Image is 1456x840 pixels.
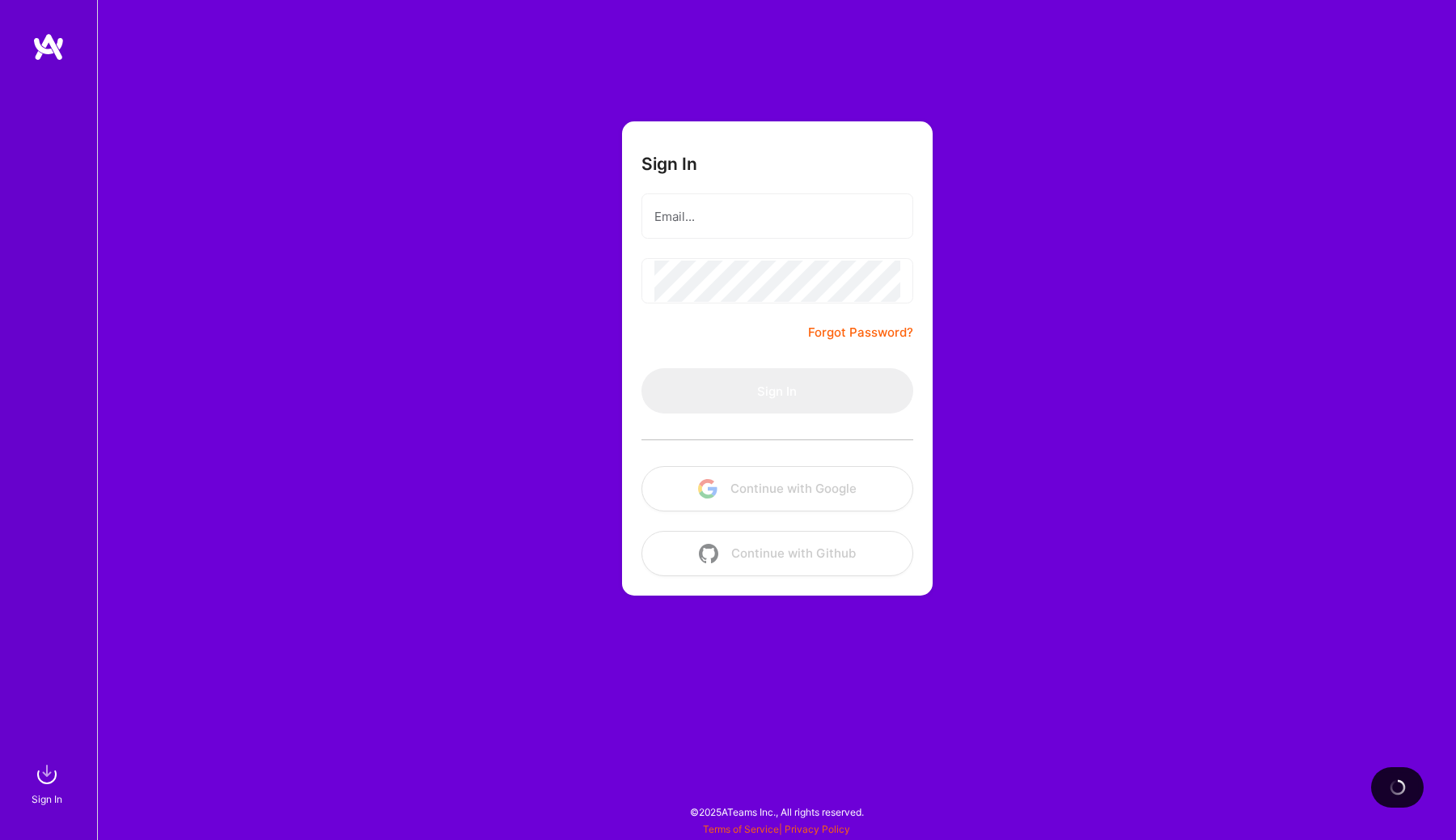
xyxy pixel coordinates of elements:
[699,544,718,563] img: icon
[641,531,913,576] button: Continue with Github
[703,823,779,835] a: Terms of Service
[641,466,913,511] button: Continue with Google
[641,368,913,414] button: Sign In
[34,758,63,808] a: sign inSign In
[785,823,850,835] a: Privacy Policy
[1390,779,1406,795] img: loading
[703,823,850,835] span: |
[641,154,697,174] h3: Sign In
[97,791,1456,832] div: © 2025 ATeams Inc., All rights reserved.
[31,758,63,791] img: sign in
[654,196,900,237] input: Email...
[32,791,62,808] div: Sign In
[32,32,65,62] img: logo
[698,479,717,498] img: icon
[808,323,913,342] a: Forgot Password?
